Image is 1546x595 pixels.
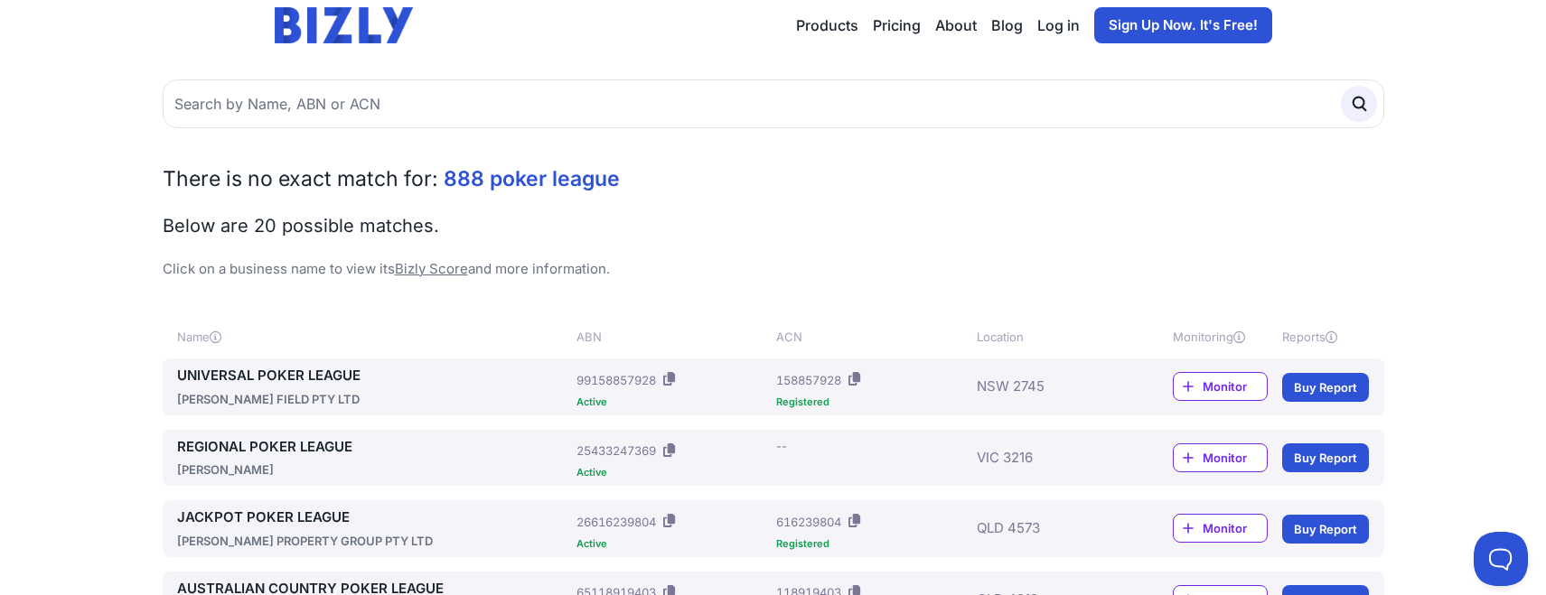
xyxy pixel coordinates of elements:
iframe: Toggle Customer Support [1474,532,1528,586]
input: Search by Name, ABN or ACN [163,79,1384,128]
div: ABN [576,328,769,346]
a: Monitor [1173,443,1268,472]
a: Pricing [873,14,921,36]
span: Below are 20 possible matches. [163,215,439,237]
div: Name [177,328,570,346]
span: 888 poker league [444,166,620,191]
a: Log in [1037,14,1080,36]
a: REGIONAL POKER LEAGUE [177,437,570,458]
a: Bizly Score [395,260,468,277]
div: [PERSON_NAME] PROPERTY GROUP PTY LTD [177,532,570,550]
div: Registered [776,539,969,549]
div: 99158857928 [576,371,656,389]
a: Sign Up Now. It's Free! [1094,7,1272,43]
a: Buy Report [1282,515,1369,544]
div: Location [977,328,1120,346]
a: Monitor [1173,514,1268,543]
div: 158857928 [776,371,841,389]
a: JACKPOT POKER LEAGUE [177,507,570,528]
div: Active [576,397,769,407]
div: QLD 4573 [977,507,1120,550]
span: Monitor [1203,449,1267,467]
a: Buy Report [1282,373,1369,402]
div: ACN [776,328,969,346]
span: Monitor [1203,377,1267,395]
div: Active [576,539,769,549]
span: There is no exact match for: [163,166,438,191]
div: Registered [776,397,969,407]
div: 616239804 [776,513,841,531]
a: UNIVERSAL POKER LEAGUE [177,366,570,386]
span: Monitor [1203,519,1267,537]
div: Reports [1282,328,1369,346]
div: [PERSON_NAME] [177,460,570,479]
div: VIC 3216 [977,437,1120,479]
button: Products [796,14,858,36]
p: Click on a business name to view its and more information. [163,259,1384,280]
a: Monitor [1173,372,1268,401]
div: [PERSON_NAME] FIELD PTY LTD [177,390,570,408]
div: Monitoring [1173,328,1268,346]
div: 26616239804 [576,513,656,531]
div: NSW 2745 [977,366,1120,408]
div: 25433247369 [576,442,656,460]
a: Blog [991,14,1023,36]
a: Buy Report [1282,443,1369,472]
a: About [935,14,977,36]
div: Active [576,468,769,478]
div: -- [776,437,787,455]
